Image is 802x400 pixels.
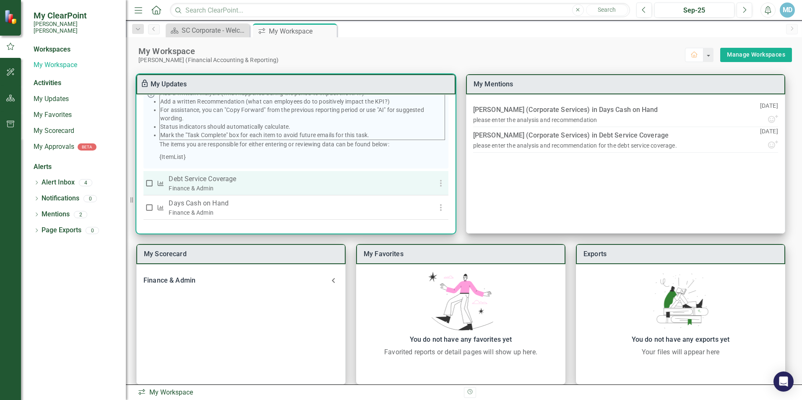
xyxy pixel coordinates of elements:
[34,142,74,152] a: My Approvals
[583,250,607,258] a: Exports
[141,79,151,89] div: To enable drag & drop and resizing, please duplicate this workspace from “Manage Workspaces”
[473,141,677,150] div: please enter the analysis and recommendation for the debt service coverage.
[34,21,117,34] small: [PERSON_NAME] [PERSON_NAME]
[143,275,328,286] div: Finance & Admin
[182,25,247,36] div: SC Corporate - Welcome to ClearPoint
[360,334,561,345] div: You do not have any favorites yet
[654,3,734,18] button: Sep-25
[760,127,778,140] p: [DATE]
[580,334,781,345] div: You do not have any exports yet
[138,57,685,64] div: [PERSON_NAME] (Financial Accounting & Reporting)
[170,3,630,18] input: Search ClearPoint...
[599,131,669,139] a: Debt Service Coverage
[720,48,792,62] button: Manage Workspaces
[169,184,411,192] div: Finance & Admin
[138,388,458,397] div: My Workspace
[473,104,658,116] div: [PERSON_NAME] (Corporate Services) in
[42,226,81,235] a: Page Exports
[169,198,411,208] p: Days Cash on Hand
[137,271,345,290] div: Finance & Admin
[780,3,795,18] button: MD
[473,130,669,141] div: [PERSON_NAME] (Corporate Services) in
[760,101,778,114] p: [DATE]
[78,143,96,151] div: BETA
[34,45,70,55] div: Workspaces
[42,178,75,187] a: Alert Inbox
[74,211,87,218] div: 2
[720,48,792,62] div: split button
[34,162,117,172] div: Alerts
[474,80,513,88] a: My Mentions
[144,250,187,258] a: My Scorecard
[42,210,70,219] a: Mentions
[34,94,117,104] a: My Updates
[151,80,187,88] a: My Updates
[34,60,117,70] a: My Workspace
[364,250,404,258] a: My Favorites
[586,4,628,16] button: Search
[34,10,117,21] span: My ClearPoint
[42,194,79,203] a: Notifications
[160,97,444,106] li: Add a written Recommendation (what can employees do to positively impact the KPI?)
[269,26,335,36] div: My Workspace
[83,195,97,202] div: 0
[79,179,92,186] div: 4
[34,78,117,88] div: Activities
[360,347,561,357] div: Favorited reports or detail pages will show up here.
[773,371,794,392] div: Open Intercom Messenger
[159,153,445,161] p: {ItemList}
[580,347,781,357] div: Your files will appear here
[159,140,445,148] p: The items you are responsible for either entering or reviewing data can be found below:
[169,208,411,217] div: Finance & Admin
[4,9,19,24] img: ClearPoint Strategy
[160,131,444,139] li: Mark the "Task Complete" box for each item to avoid future emails for this task.
[169,174,411,184] p: Debt Service Coverage
[598,6,616,13] span: Search
[34,110,117,120] a: My Favorites
[160,106,444,122] li: For assistance, you can "Copy Forward" from the previous reporting period or use "AI" for suggest...
[599,106,658,114] a: Days Cash on Hand
[138,46,685,57] div: My Workspace
[160,122,444,131] li: Status indicators should automatically calculate.
[34,126,117,136] a: My Scorecard
[657,5,732,16] div: Sep-25
[168,25,247,36] a: SC Corporate - Welcome to ClearPoint
[473,116,597,124] div: please enter the analysis and recommendation
[727,49,785,60] a: Manage Workspaces
[86,227,99,234] div: 0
